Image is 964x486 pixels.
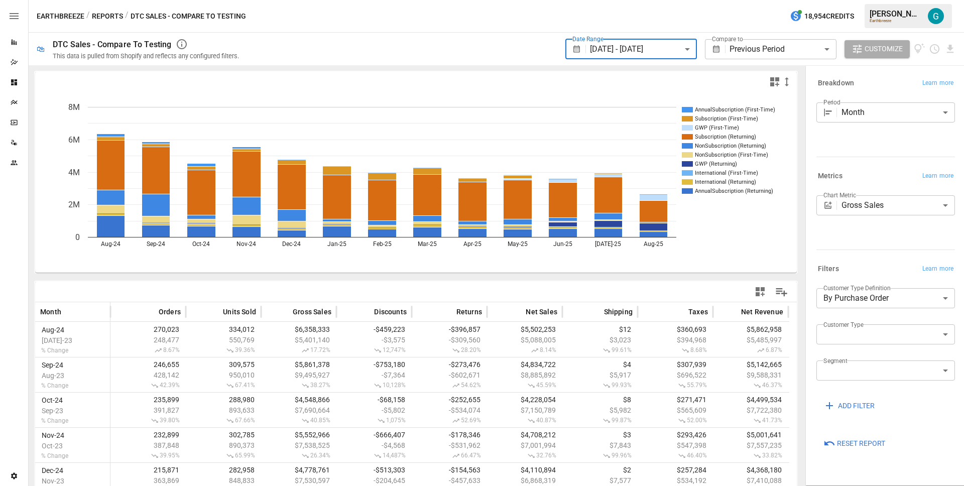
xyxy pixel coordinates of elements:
div: Gross Sales [841,195,955,215]
button: Reset Report [816,435,892,453]
span: 32.76% [492,452,557,460]
span: -$5,802 [341,406,407,414]
svg: A chart. [35,92,789,273]
span: 18,954 Credits [804,10,854,23]
span: -$273,476 [417,360,482,369]
span: $5,088,005 [492,336,557,344]
span: $6,868,319 [492,476,557,484]
button: Sort [441,305,455,319]
span: -$753,180 [341,360,407,369]
span: % Change [40,382,70,389]
span: Learn more [922,264,953,274]
span: $4,228,054 [492,396,557,404]
button: Sort [726,305,740,319]
span: $307,939 [643,360,708,369]
button: Customize [845,40,910,58]
span: Units Sold [223,307,256,317]
span: 6.87% [718,346,783,354]
span: $4,708,212 [492,431,557,439]
span: % Change [40,452,70,459]
span: 67.66% [191,417,256,425]
span: 99.96% [567,452,633,460]
div: / [86,10,90,23]
div: [PERSON_NAME] [870,9,922,19]
span: -$309,560 [417,336,482,344]
span: $9,588,331 [718,371,783,379]
span: 270,023 [115,325,181,333]
span: -$531,962 [417,441,482,449]
span: 99.61% [567,346,633,354]
span: $7,722,380 [718,406,783,414]
button: Sort [62,305,76,319]
span: $696,522 [643,371,708,379]
span: $8,885,892 [492,371,557,379]
span: -$534,074 [417,406,482,414]
span: $7,577 [567,476,633,484]
span: 309,575 [191,360,256,369]
span: Net Sales [526,307,557,317]
span: $5,552,966 [266,431,331,439]
span: 39.80% [115,417,181,425]
span: -$4,568 [341,441,407,449]
span: Sep-23 [40,407,70,415]
text: 6M [68,135,80,145]
span: 282,958 [191,466,256,474]
div: Earthbreeze [870,19,922,23]
span: 26.34% [266,452,331,460]
span: Net Revenue [741,307,783,317]
text: May-25 [508,240,528,248]
span: $5,502,253 [492,325,557,333]
span: -$459,223 [341,325,407,333]
div: [DATE] - [DATE] [590,39,696,59]
span: Month [40,307,61,317]
span: 12,747% [341,346,407,354]
span: -$396,857 [417,325,482,333]
h6: Metrics [818,171,842,182]
span: 46.40% [643,452,708,460]
button: Sort [208,305,222,319]
span: 391,827 [115,406,181,414]
span: Taxes [688,307,708,317]
img: Gavin Acres [928,8,944,24]
span: $394,968 [643,336,708,344]
label: Segment [823,356,847,365]
span: 65.99% [191,452,256,460]
span: Nov-23 [40,477,70,485]
span: $4,834,722 [492,360,557,369]
span: $257,284 [643,466,708,474]
span: $8 [567,396,633,404]
text: NonSubscription (Returning) [695,143,766,149]
span: $12 [567,325,633,333]
span: 42.39% [115,382,181,390]
span: 17.72% [266,346,331,354]
span: $4,548,866 [266,396,331,404]
span: Dec-24 [40,466,70,474]
span: 66.47% [417,452,482,460]
span: 848,833 [191,476,256,484]
span: Learn more [922,78,953,88]
div: Month [841,102,955,123]
text: Oct-24 [192,240,210,248]
text: Subscription (First-Time) [695,115,758,122]
span: $5,401,140 [266,336,331,344]
span: 893,633 [191,406,256,414]
span: Aug-23 [40,372,70,380]
span: 41.73% [718,417,783,425]
span: Gross Sales [293,307,331,317]
span: $6,358,333 [266,325,331,333]
span: -$154,563 [417,466,482,474]
span: 28.20% [417,346,482,354]
label: Date Range [572,35,604,43]
span: -$602,671 [417,371,482,379]
span: 387,848 [115,441,181,449]
span: $4,110,894 [492,466,557,474]
span: $4,499,534 [718,396,783,404]
span: $7,410,088 [718,476,783,484]
span: -$252,655 [417,396,482,404]
text: Dec-24 [282,240,301,248]
span: $4 [567,360,633,369]
span: $565,609 [643,406,708,414]
text: Subscription (Returning) [695,134,756,140]
span: 8.68% [643,346,708,354]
